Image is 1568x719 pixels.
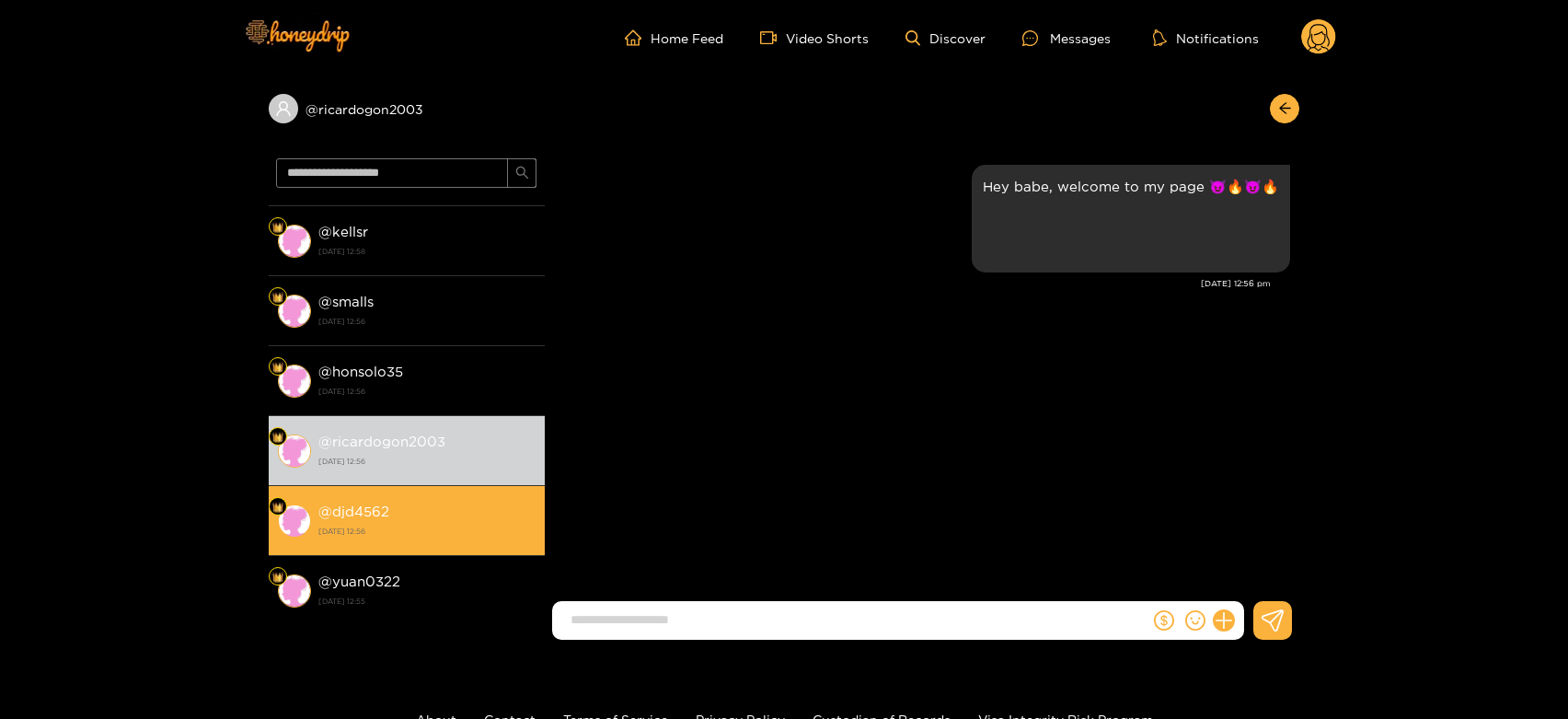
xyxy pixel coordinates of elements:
[278,295,311,328] img: conversation
[318,504,389,519] strong: @ djd4562
[1154,610,1174,631] span: dollar
[318,294,374,309] strong: @ smalls
[760,29,786,46] span: video-camera
[318,243,536,260] strong: [DATE] 12:58
[760,29,869,46] a: Video Shorts
[272,362,283,373] img: Fan Level
[972,165,1290,273] div: Sep. 12, 12:56 pm
[318,434,445,449] strong: @ ricardogon2003
[1150,607,1178,634] button: dollar
[318,523,536,539] strong: [DATE] 12:56
[278,574,311,608] img: conversation
[278,504,311,538] img: conversation
[272,502,283,513] img: Fan Level
[507,158,536,188] button: search
[318,574,400,589] strong: @ yuan0322
[318,313,536,330] strong: [DATE] 12:56
[1147,29,1264,47] button: Notifications
[1278,101,1292,117] span: arrow-left
[318,364,403,379] strong: @ honsolo35
[318,383,536,400] strong: [DATE] 12:56
[275,100,292,117] span: user
[278,435,311,468] img: conversation
[278,225,311,258] img: conversation
[318,224,368,239] strong: @ kellsr
[554,277,1271,290] div: [DATE] 12:56 pm
[625,29,723,46] a: Home Feed
[1185,610,1205,631] span: smile
[1022,28,1111,49] div: Messages
[269,94,545,123] div: @ricardogon2003
[1270,94,1299,123] button: arrow-left
[983,176,1279,197] p: Hey babe, welcome to my page 😈🔥😈🔥
[278,365,311,398] img: conversation
[318,593,536,609] strong: [DATE] 12:55
[272,572,283,583] img: Fan Level
[272,292,283,303] img: Fan Level
[272,432,283,443] img: Fan Level
[905,30,986,46] a: Discover
[625,29,651,46] span: home
[318,453,536,470] strong: [DATE] 12:56
[515,166,529,181] span: search
[272,222,283,233] img: Fan Level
